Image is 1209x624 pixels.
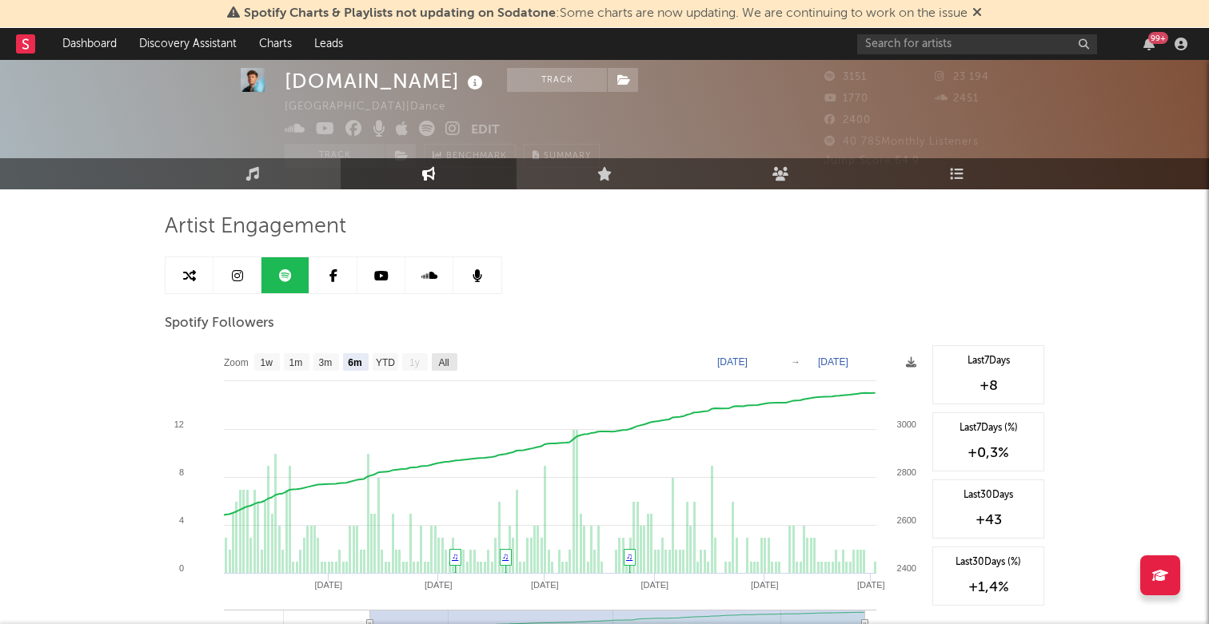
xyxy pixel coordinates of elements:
div: Last 30 Days (%) [941,555,1035,570]
span: 3151 [824,72,867,82]
span: 2400 [824,115,871,125]
text: 6m [348,357,361,368]
span: : Some charts are now updating. We are continuing to work on the issue [244,7,968,20]
div: Last 30 Days [941,488,1035,503]
div: Last 7 Days (%) [941,421,1035,435]
text: [DATE] [425,580,453,590]
span: Benchmark [446,147,507,166]
text: 1m [289,357,303,368]
text: [DATE] [751,580,779,590]
a: ♫ [626,551,632,561]
button: Track [285,144,385,168]
button: 99+ [1143,38,1155,50]
div: [DOMAIN_NAME] [285,68,487,94]
button: Track [507,68,607,92]
text: 4 [179,515,184,525]
span: 1770 [824,93,868,104]
text: 0 [179,563,184,573]
text: → [791,356,800,368]
a: ♫ [502,551,509,561]
text: [DATE] [531,580,559,590]
button: Edit [471,121,500,141]
text: [DATE] [315,580,343,590]
text: 2400 [897,563,916,573]
text: 3000 [897,419,916,429]
span: Spotify Followers [165,314,274,333]
a: Charts [248,28,303,60]
div: +0,3 % [941,443,1035,463]
text: 12 [174,419,184,429]
div: Last 7 Days [941,354,1035,368]
input: Search for artists [857,34,1097,54]
span: Summary [544,152,591,161]
div: [GEOGRAPHIC_DATA] | Dance [285,97,464,117]
a: Benchmark [424,144,516,168]
text: 2800 [897,467,916,477]
span: Jump Score: 64.9 [824,156,920,166]
span: 2451 [935,93,979,104]
span: Spotify Charts & Playlists not updating on Sodatone [244,7,556,20]
div: +1,4 % [941,578,1035,597]
text: 3m [319,357,333,368]
span: 40 785 Monthly Listeners [824,137,979,147]
text: 1w [261,357,273,368]
div: 99 + [1148,32,1168,44]
text: All [438,357,449,368]
text: YTD [376,357,395,368]
span: Artist Engagement [165,217,346,236]
text: [DATE] [717,356,748,368]
text: 1y [409,357,420,368]
text: Zoom [224,357,249,368]
div: +8 [941,376,1035,395]
a: Dashboard [51,28,128,60]
div: +43 [941,511,1035,530]
a: Leads [303,28,354,60]
text: 8 [179,467,184,477]
text: [DATE] [818,356,848,368]
span: 23 194 [935,72,989,82]
text: [DATE] [641,580,669,590]
a: Discovery Assistant [128,28,248,60]
button: Summary [524,144,600,168]
text: 2600 [897,515,916,525]
span: Dismiss [972,7,982,20]
a: ♫ [452,551,458,561]
text: [DATE] [857,580,885,590]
